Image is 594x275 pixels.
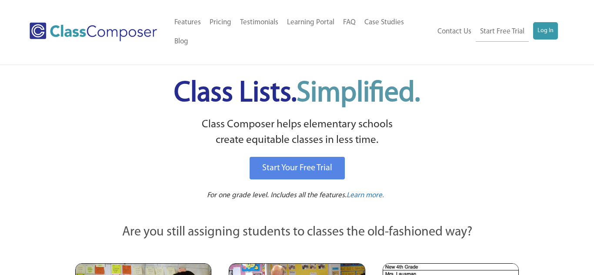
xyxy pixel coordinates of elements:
a: Pricing [205,13,236,32]
a: Contact Us [433,22,476,41]
span: Class Lists. [174,80,420,108]
a: Start Your Free Trial [250,157,345,179]
nav: Header Menu [430,22,557,42]
a: Testimonials [236,13,283,32]
a: FAQ [339,13,360,32]
a: Learn more. [347,190,384,201]
a: Features [170,13,205,32]
p: Class Composer helps elementary schools create equitable classes in less time. [74,117,520,149]
span: Simplified. [297,80,420,108]
span: Start Your Free Trial [262,164,332,172]
img: Class Composer [30,23,157,41]
a: Log In [533,22,558,40]
p: Are you still assigning students to classes the old-fashioned way? [75,223,519,242]
nav: Header Menu [170,13,431,51]
span: Learn more. [347,192,384,199]
a: Start Free Trial [476,22,529,42]
span: For one grade level. Includes all the features. [207,192,347,199]
a: Blog [170,32,193,51]
a: Case Studies [360,13,408,32]
a: Learning Portal [283,13,339,32]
